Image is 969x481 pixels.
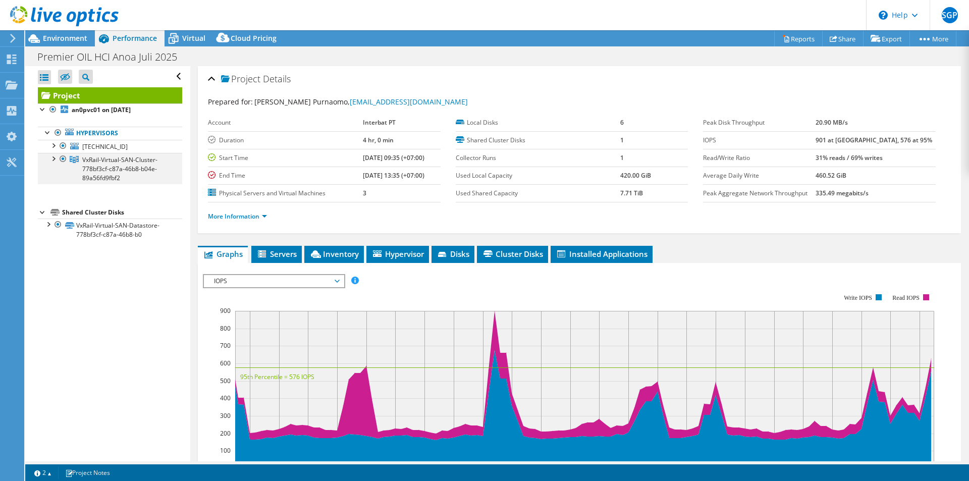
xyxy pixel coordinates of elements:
text: 200 [220,429,231,438]
div: Shared Cluster Disks [62,206,182,219]
label: Start Time [208,153,363,163]
a: [EMAIL_ADDRESS][DOMAIN_NAME] [350,97,468,106]
label: Local Disks [456,118,620,128]
span: [PERSON_NAME] Purnaomo, [254,97,468,106]
svg: \n [879,11,888,20]
a: VxRail-Virtual-SAN-Cluster-778bf3cf-c87a-46b8-b04e-89a56fd9fbf2 [38,153,182,184]
a: More Information [208,212,267,221]
label: Shared Cluster Disks [456,135,620,145]
span: Virtual [182,33,205,43]
h1: Premier OIL HCI Anoa Juli 2025 [33,51,193,63]
label: Account [208,118,363,128]
text: 100 [220,446,231,455]
a: Reports [774,31,823,46]
label: Read/Write Ratio [703,153,816,163]
label: Used Local Capacity [456,171,620,181]
span: Inventory [309,249,359,259]
span: Performance [113,33,157,43]
b: [DATE] 09:35 (+07:00) [363,153,424,162]
span: Cloud Pricing [231,33,277,43]
label: IOPS [703,135,816,145]
label: Average Daily Write [703,171,816,181]
label: Duration [208,135,363,145]
b: 1 [620,136,624,144]
a: 2 [27,466,59,479]
a: an0pvc01 on [DATE] [38,103,182,117]
text: 800 [220,324,231,333]
text: 700 [220,341,231,350]
span: Disks [437,249,469,259]
span: Cluster Disks [482,249,543,259]
span: Details [263,73,291,85]
label: Physical Servers and Virtual Machines [208,188,363,198]
span: Project [221,74,260,84]
a: Project Notes [58,466,117,479]
label: Prepared for: [208,97,253,106]
b: 20.90 MB/s [816,118,848,127]
a: Project [38,87,182,103]
b: 901 at [GEOGRAPHIC_DATA], 576 at 95% [816,136,932,144]
label: Collector Runs [456,153,620,163]
label: Peak Aggregate Network Throughput [703,188,816,198]
span: IOPS [209,275,339,287]
a: Hypervisors [38,127,182,140]
text: 900 [220,306,231,315]
a: Export [863,31,910,46]
a: Share [822,31,864,46]
b: an0pvc01 on [DATE] [72,105,131,114]
label: Used Shared Capacity [456,188,620,198]
label: End Time [208,171,363,181]
b: 460.52 GiB [816,171,846,180]
text: 300 [220,411,231,420]
span: [TECHNICAL_ID] [82,142,128,151]
text: 95th Percentile = 576 IOPS [240,372,314,381]
text: 500 [220,377,231,385]
b: 335.49 megabits/s [816,189,869,197]
span: Graphs [203,249,243,259]
b: 6 [620,118,624,127]
span: SGP [942,7,958,23]
text: 400 [220,394,231,402]
span: Environment [43,33,87,43]
b: 31% reads / 69% writes [816,153,883,162]
b: 7.71 TiB [620,189,643,197]
label: Peak Disk Throughput [703,118,816,128]
b: Interbat PT [363,118,396,127]
text: Write IOPS [844,294,872,301]
span: VxRail-Virtual-SAN-Cluster-778bf3cf-c87a-46b8-b04e-89a56fd9fbf2 [82,155,157,182]
b: 420.00 GiB [620,171,651,180]
a: More [909,31,956,46]
b: 4 hr, 0 min [363,136,394,144]
a: VxRail-Virtual-SAN-Datastore-778bf3cf-c87a-46b8-b0 [38,219,182,241]
text: 600 [220,359,231,367]
b: 1 [620,153,624,162]
span: Installed Applications [556,249,648,259]
b: 3 [363,189,366,197]
a: [TECHNICAL_ID] [38,140,182,153]
b: [DATE] 13:35 (+07:00) [363,171,424,180]
text: Read IOPS [893,294,920,301]
span: Servers [256,249,297,259]
span: Hypervisor [371,249,424,259]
